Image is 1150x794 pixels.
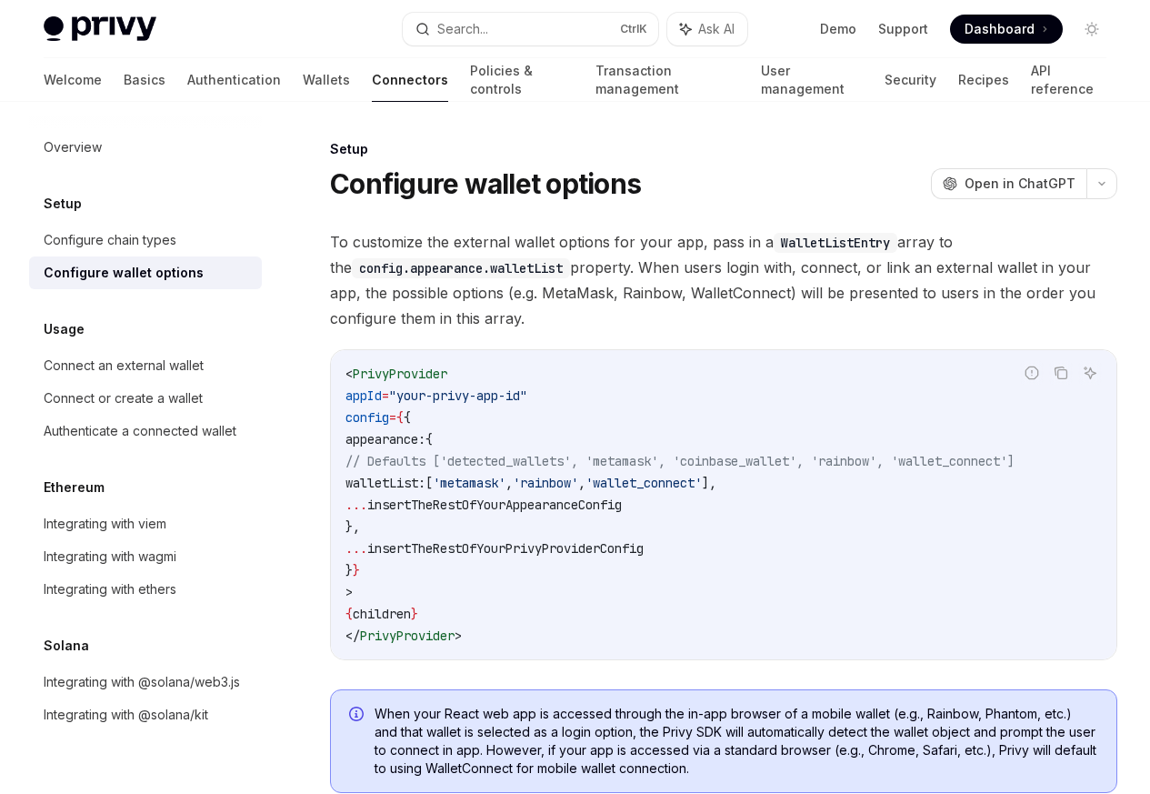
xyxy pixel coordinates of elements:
span: { [345,606,353,622]
span: > [345,584,353,600]
h5: Solana [44,635,89,657]
code: config.appearance.walletList [352,258,570,278]
span: When your React web app is accessed through the in-app browser of a mobile wallet (e.g., Rainbow,... [375,705,1098,778]
div: Integrating with wagmi [44,546,176,568]
a: Support [878,20,928,38]
span: PrivyProvider [360,628,455,644]
button: Copy the contents from the code block [1049,361,1073,385]
div: Connect an external wallet [44,355,204,377]
span: PrivyProvider [353,366,447,382]
a: Configure chain types [29,224,262,256]
span: > [455,628,462,644]
span: , [505,475,513,491]
span: } [353,562,360,578]
a: Security [885,58,936,102]
span: Ask AI [698,20,735,38]
span: config [345,409,389,426]
div: Overview [44,136,102,158]
span: Ctrl K [620,22,647,36]
span: To customize the external wallet options for your app, pass in a array to the property. When user... [330,229,1117,331]
img: light logo [44,16,156,42]
a: Overview [29,131,262,164]
span: appearance: [345,431,425,447]
a: Welcome [44,58,102,102]
span: appId [345,387,382,404]
span: Dashboard [965,20,1035,38]
span: walletList: [345,475,425,491]
a: Transaction management [595,58,739,102]
span: { [404,409,411,426]
div: Setup [330,140,1117,158]
a: Connectors [372,58,448,102]
span: 'rainbow' [513,475,578,491]
div: Integrating with viem [44,513,166,535]
svg: Info [349,707,367,725]
a: API reference [1031,58,1106,102]
span: ... [345,540,367,557]
button: Open in ChatGPT [931,168,1086,199]
span: } [345,562,353,578]
span: Open in ChatGPT [965,175,1075,193]
span: // Defaults ['detected_wallets', 'metamask', 'coinbase_wallet', 'rainbow', 'wallet_connect'] [345,453,1015,469]
button: Ask AI [667,13,747,45]
h5: Ethereum [44,477,105,498]
button: Report incorrect code [1020,361,1044,385]
button: Ask AI [1078,361,1102,385]
div: Configure chain types [44,229,176,251]
a: Configure wallet options [29,256,262,289]
a: Integrating with @solana/web3.js [29,666,262,699]
span: , [578,475,585,491]
h5: Usage [44,318,85,340]
h5: Setup [44,193,82,215]
a: Connect or create a wallet [29,382,262,415]
span: } [411,606,418,622]
div: Connect or create a wallet [44,387,203,409]
a: Integrating with @solana/kit [29,699,262,731]
div: Authenticate a connected wallet [44,420,236,442]
button: Toggle dark mode [1077,15,1106,44]
a: User management [761,58,863,102]
span: insertTheRestOfYourAppearanceConfig [367,497,622,513]
span: = [389,409,396,426]
a: Integrating with wagmi [29,540,262,573]
div: Search... [437,18,488,40]
span: children [353,606,411,622]
span: { [396,409,404,426]
a: Wallets [303,58,350,102]
a: Integrating with viem [29,508,262,540]
span: [ [425,475,433,491]
span: = [382,387,389,404]
span: ... [345,497,367,513]
a: Authenticate a connected wallet [29,415,262,447]
a: Integrating with ethers [29,573,262,606]
a: Policies & controls [470,58,574,102]
div: Integrating with ethers [44,578,176,600]
div: Integrating with @solana/web3.js [44,671,240,693]
a: Demo [820,20,856,38]
a: Basics [124,58,165,102]
span: < [345,366,353,382]
span: </ [345,628,360,644]
span: insertTheRestOfYourPrivyProviderConfig [367,540,644,557]
span: 'wallet_connect' [585,475,702,491]
a: Recipes [958,58,1009,102]
span: }, [345,518,360,535]
code: WalletListEntry [774,233,897,253]
div: Configure wallet options [44,262,204,284]
span: "your-privy-app-id" [389,387,527,404]
button: Search...CtrlK [403,13,658,45]
h1: Configure wallet options [330,167,641,200]
a: Connect an external wallet [29,349,262,382]
div: Integrating with @solana/kit [44,704,208,726]
span: { [425,431,433,447]
span: 'metamask' [433,475,505,491]
a: Dashboard [950,15,1063,44]
a: Authentication [187,58,281,102]
span: ], [702,475,716,491]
